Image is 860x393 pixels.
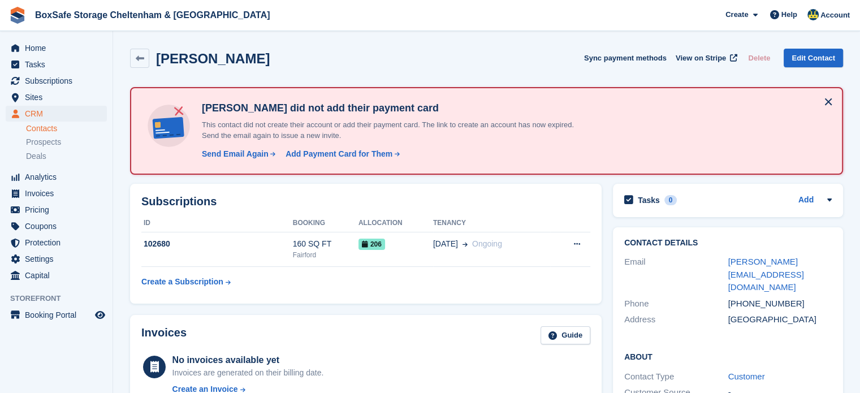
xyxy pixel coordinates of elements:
a: Add [798,194,814,207]
span: Pricing [25,202,93,218]
span: Account [820,10,850,21]
div: Address [624,313,728,326]
span: [DATE] [433,238,458,250]
div: Send Email Again [202,148,269,160]
a: menu [6,40,107,56]
span: Home [25,40,93,56]
a: menu [6,89,107,105]
a: menu [6,218,107,234]
th: ID [141,214,293,232]
a: menu [6,73,107,89]
div: 160 SQ FT [293,238,358,250]
div: Fairford [293,250,358,260]
div: Add Payment Card for Them [286,148,392,160]
a: View on Stripe [671,49,740,67]
span: Protection [25,235,93,251]
div: 0 [664,195,677,205]
a: Create a Subscription [141,271,231,292]
span: Coupons [25,218,93,234]
th: Tenancy [433,214,550,232]
div: Contact Type [624,370,728,383]
a: BoxSafe Storage Cheltenham & [GEOGRAPHIC_DATA] [31,6,274,24]
span: Booking Portal [25,307,93,323]
h2: Contact Details [624,239,832,248]
a: menu [6,202,107,218]
span: Create [725,9,748,20]
a: menu [6,235,107,251]
th: Booking [293,214,358,232]
h2: Subscriptions [141,195,590,208]
button: Sync payment methods [584,49,667,67]
a: Add Payment Card for Them [281,148,401,160]
button: Delete [744,49,775,67]
div: 102680 [141,238,293,250]
th: Allocation [358,214,433,232]
span: Invoices [25,185,93,201]
h2: About [624,351,832,362]
h2: [PERSON_NAME] [156,51,270,66]
a: menu [6,169,107,185]
span: Subscriptions [25,73,93,89]
span: CRM [25,106,93,122]
a: menu [6,185,107,201]
span: Deals [26,151,46,162]
div: [PHONE_NUMBER] [728,297,832,310]
img: no-card-linked-e7822e413c904bf8b177c4d89f31251c4716f9871600ec3ca5bfc59e148c83f4.svg [145,102,193,150]
h2: Invoices [141,326,187,345]
a: Contacts [26,123,107,134]
span: Settings [25,251,93,267]
h2: Tasks [638,195,660,205]
span: View on Stripe [676,53,726,64]
a: menu [6,267,107,283]
a: menu [6,106,107,122]
h4: [PERSON_NAME] did not add their payment card [197,102,593,115]
img: stora-icon-8386f47178a22dfd0bd8f6a31ec36ba5ce8667c1dd55bd0f319d3a0aa187defe.svg [9,7,26,24]
span: Capital [25,267,93,283]
div: Email [624,256,728,294]
span: Help [781,9,797,20]
div: Invoices are generated on their billing date. [172,367,324,379]
span: Tasks [25,57,93,72]
a: menu [6,307,107,323]
div: Phone [624,297,728,310]
a: Guide [541,326,590,345]
a: menu [6,251,107,267]
span: Storefront [10,293,113,304]
a: Customer [728,372,765,381]
span: Ongoing [472,239,502,248]
a: Prospects [26,136,107,148]
div: [GEOGRAPHIC_DATA] [728,313,832,326]
span: 206 [358,239,385,250]
span: Sites [25,89,93,105]
a: [PERSON_NAME][EMAIL_ADDRESS][DOMAIN_NAME] [728,257,804,292]
a: Edit Contact [784,49,843,67]
a: Preview store [93,308,107,322]
div: No invoices available yet [172,353,324,367]
span: Analytics [25,169,93,185]
div: Create a Subscription [141,276,223,288]
a: Deals [26,150,107,162]
a: menu [6,57,107,72]
img: Kim Virabi [807,9,819,20]
span: Prospects [26,137,61,148]
p: This contact did not create their account or add their payment card. The link to create an accoun... [197,119,593,141]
